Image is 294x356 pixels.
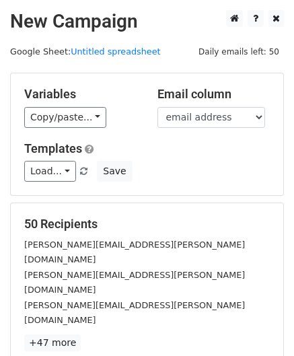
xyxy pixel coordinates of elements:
[194,44,284,59] span: Daily emails left: 50
[24,270,245,295] small: [PERSON_NAME][EMAIL_ADDRESS][PERSON_NAME][DOMAIN_NAME]
[71,46,160,57] a: Untitled spreadsheet
[24,107,106,128] a: Copy/paste...
[24,161,76,182] a: Load...
[24,141,82,155] a: Templates
[24,300,245,326] small: [PERSON_NAME][EMAIL_ADDRESS][PERSON_NAME][DOMAIN_NAME]
[24,334,81,351] a: +47 more
[10,46,161,57] small: Google Sheet:
[24,87,137,102] h5: Variables
[97,161,132,182] button: Save
[227,291,294,356] iframe: Chat Widget
[157,87,270,102] h5: Email column
[194,46,284,57] a: Daily emails left: 50
[10,10,284,33] h2: New Campaign
[24,240,245,265] small: [PERSON_NAME][EMAIL_ADDRESS][PERSON_NAME][DOMAIN_NAME]
[24,217,270,232] h5: 50 Recipients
